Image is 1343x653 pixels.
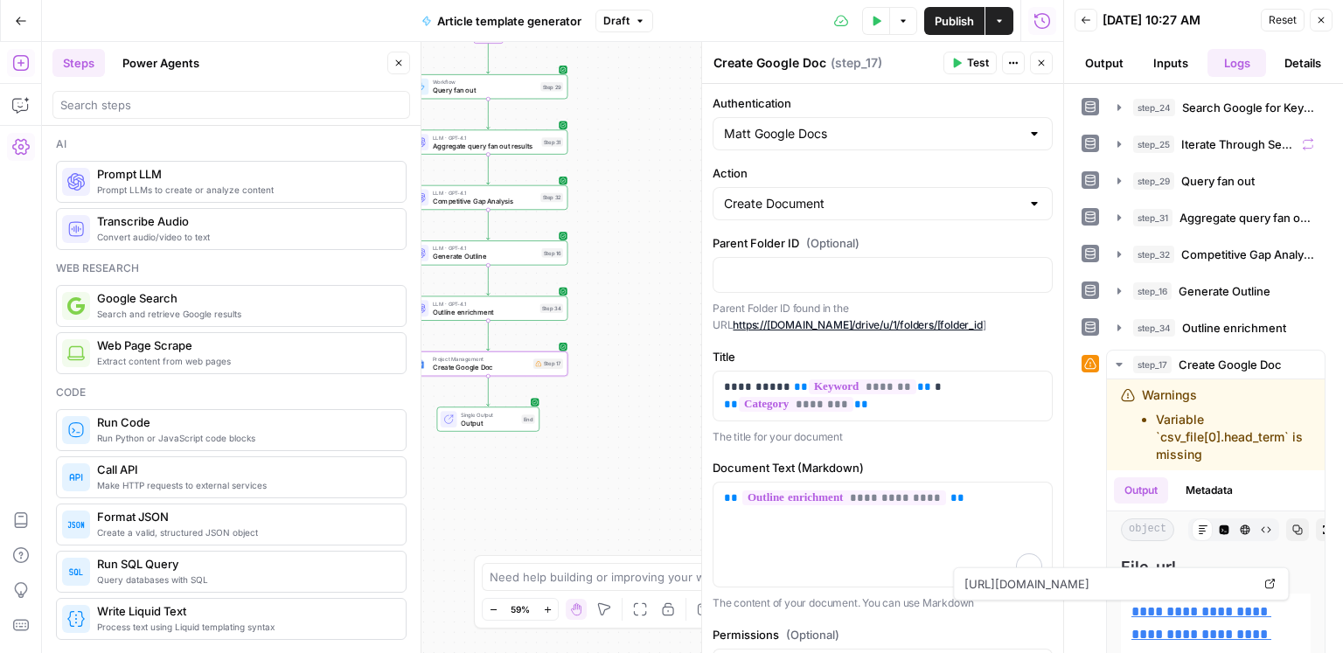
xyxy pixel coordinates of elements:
[1182,319,1286,337] span: Outline enrichment
[487,376,491,406] g: Edge from step_17 to end
[713,348,1053,365] label: Title
[433,252,538,262] span: Generate Outline
[408,32,567,44] div: Complete
[924,7,985,35] button: Publish
[97,620,392,634] span: Process text using Liquid templating syntax
[97,508,392,525] span: Format JSON
[97,212,392,230] span: Transcribe Audio
[1133,135,1174,153] span: step_25
[433,134,538,142] span: LLM · GPT-4.1
[713,483,1052,587] div: To enrich screen reader interactions, please activate Accessibility in Grammarly extension settings
[112,49,210,77] button: Power Agents
[97,337,392,354] span: Web Page Scrape
[533,358,563,369] div: Step 17
[408,240,567,265] div: LLM · GPT-4.1Generate OutlineStep 16
[411,7,592,35] button: Article template generator
[1133,99,1175,116] span: step_24
[487,99,491,129] g: Edge from step_29 to step_31
[433,189,537,197] span: LLM · GPT-4.1
[713,428,1053,446] p: The title for your document
[97,230,392,244] span: Convert audio/video to text
[1181,172,1255,190] span: Query fan out
[97,307,392,321] span: Search and retrieve Google results
[487,265,491,295] g: Edge from step_16 to step_34
[97,289,392,307] span: Google Search
[97,573,392,587] span: Query databases with SQL
[97,354,392,368] span: Extract content from web pages
[97,431,392,445] span: Run Python or JavaScript code blocks
[1182,99,1314,116] span: Search Google for Keyword
[56,136,407,152] div: Ai
[1133,172,1174,190] span: step_29
[487,44,491,73] g: Edge from step_25-iteration-end to step_29
[540,193,563,203] div: Step 32
[1179,356,1282,373] span: Create Google Doc
[935,12,974,30] span: Publish
[408,74,567,99] div: WorkflowQuery fan outStep 29
[487,321,491,351] g: Edge from step_34 to step_17
[511,602,530,616] span: 59%
[786,626,839,643] span: (Optional)
[1114,477,1168,504] button: Output
[97,183,392,197] span: Prompt LLMs to create or analyze content
[97,602,392,620] span: Write Liquid Text
[541,137,563,147] div: Step 31
[408,296,567,321] div: LLM · GPT-4.1Outline enrichmentStep 34
[433,244,538,252] span: LLM · GPT-4.1
[806,234,859,252] span: (Optional)
[713,300,1053,334] p: Parent Folder ID found in the URL ]
[1156,411,1311,463] li: Variable `csv_file[0].head_term` is missing
[713,94,1053,112] label: Authentication
[943,52,997,74] button: Test
[724,195,1020,212] input: Create Document
[487,210,491,240] g: Edge from step_32 to step_16
[408,129,567,154] div: LLM · GPT-4.1Aggregate query fan out resultsStep 31
[1175,477,1243,504] button: Metadata
[724,125,1020,142] input: Matt Google Docs
[1207,49,1267,77] button: Logs
[433,85,537,95] span: Query fan out
[1133,282,1172,300] span: step_16
[713,234,1053,252] label: Parent Folder ID
[595,10,653,32] button: Draft
[97,478,392,492] span: Make HTTP requests to external services
[1181,246,1314,263] span: Competitive Gap Analysis
[1133,209,1173,226] span: step_31
[831,54,882,72] span: ( step_17 )
[433,355,529,363] span: Project Management
[1133,246,1174,263] span: step_32
[461,411,518,419] span: Single Output
[1121,555,1311,580] span: File_url
[60,96,402,114] input: Search steps
[1141,49,1200,77] button: Inputs
[97,461,392,478] span: Call API
[1075,49,1134,77] button: Output
[603,13,630,29] span: Draft
[56,261,407,276] div: Web research
[97,413,392,431] span: Run Code
[1273,49,1333,77] button: Details
[1142,386,1311,463] div: Warnings
[1179,282,1270,300] span: Generate Outline
[713,164,1053,182] label: Action
[408,406,567,431] div: Single OutputOutputEnd
[433,141,538,151] span: Aggregate query fan out results
[733,318,982,331] a: https://[DOMAIN_NAME]/drive/u/1/folders/[folder_id
[487,154,491,184] g: Edge from step_31 to step_32
[541,248,563,258] div: Step 16
[437,12,581,30] span: Article template generator
[1121,518,1174,541] span: object
[1133,319,1175,337] span: step_34
[461,418,518,428] span: Output
[408,185,567,210] div: LLM · GPT-4.1Competitive Gap AnalysisStep 32
[97,525,392,539] span: Create a valid, structured JSON object
[433,307,536,317] span: Outline enrichment
[1181,135,1295,153] span: Iterate Through Search Results
[713,54,826,72] textarea: Create Google Doc
[521,414,534,424] div: End
[713,459,1053,476] label: Document Text (Markdown)
[97,165,392,183] span: Prompt LLM
[433,300,536,308] span: LLM · GPT-4.1
[52,49,105,77] button: Steps
[408,351,567,376] div: Project ManagementCreate Google DocStep 17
